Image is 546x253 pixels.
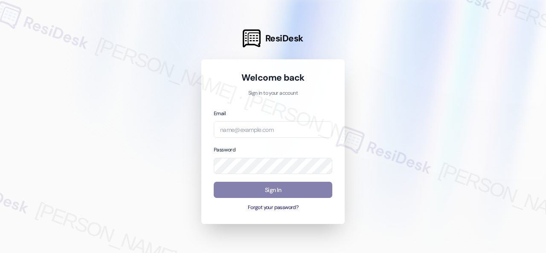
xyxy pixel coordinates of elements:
h1: Welcome back [214,72,332,84]
p: Sign in to your account [214,90,332,97]
label: Email [214,110,226,117]
input: name@example.com [214,121,332,138]
button: Forgot your password? [214,204,332,212]
label: Password [214,146,235,153]
button: Sign In [214,182,332,198]
img: ResiDesk Logo [243,29,261,47]
span: ResiDesk [265,32,303,44]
